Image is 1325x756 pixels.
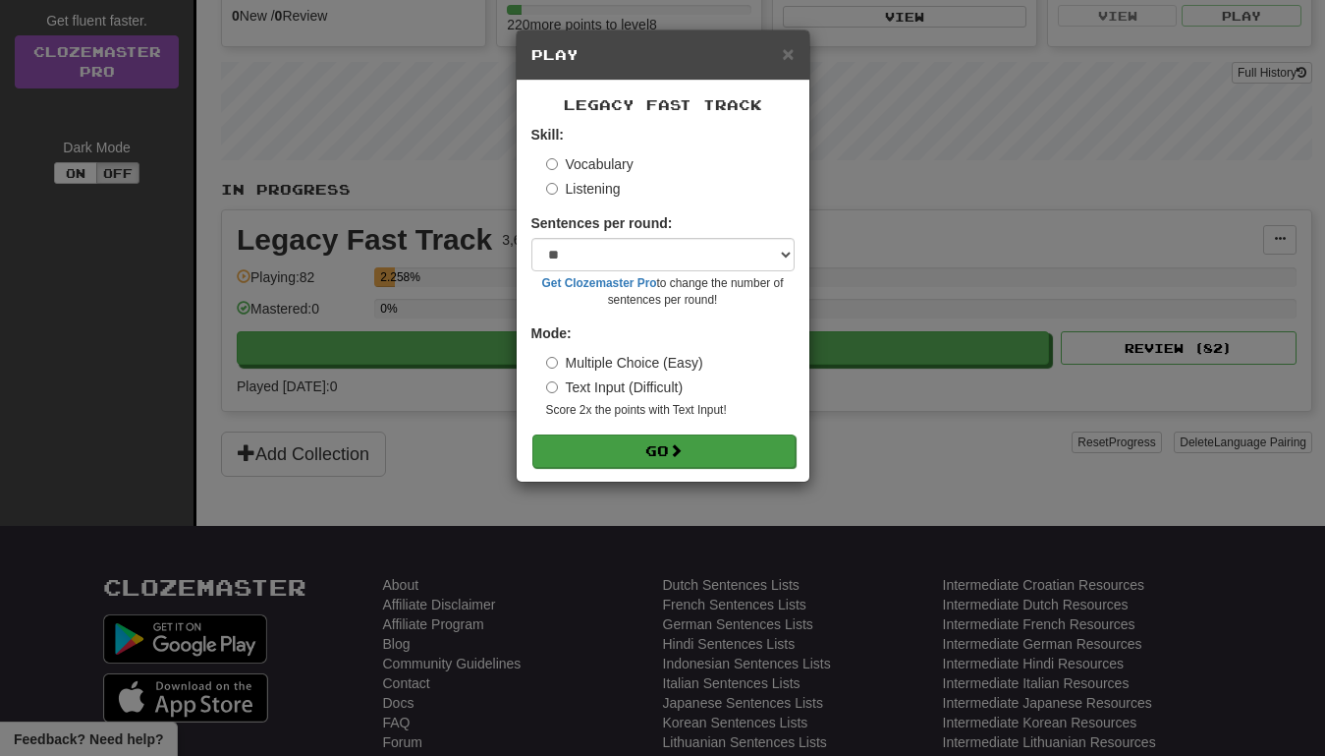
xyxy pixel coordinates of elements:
[546,381,558,393] input: Text Input (Difficult)
[546,154,634,174] label: Vocabulary
[531,45,795,65] h5: Play
[542,276,657,290] a: Get Clozemaster Pro
[532,435,796,468] button: Go
[531,213,673,233] label: Sentences per round:
[531,325,572,341] strong: Mode:
[564,96,762,113] span: Legacy Fast Track
[546,158,558,170] input: Vocabulary
[546,357,558,369] input: Multiple Choice (Easy)
[546,183,558,195] input: Listening
[546,378,684,397] label: Text Input (Difficult)
[531,127,564,143] strong: Skill:
[546,179,621,199] label: Listening
[782,43,794,64] button: Close
[546,353,703,373] label: Multiple Choice (Easy)
[531,275,795,309] small: to change the number of sentences per round!
[546,402,795,419] small: Score 2x the points with Text Input !
[782,42,794,65] span: ×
